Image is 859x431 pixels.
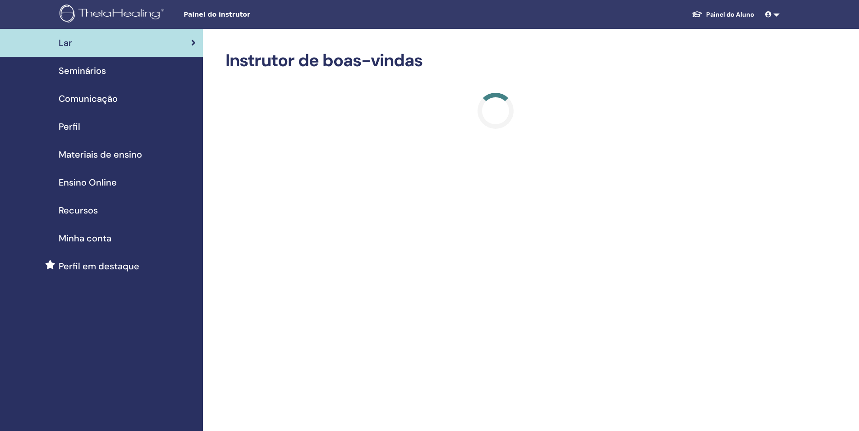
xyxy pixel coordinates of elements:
[59,176,117,189] span: Ensino Online
[59,204,98,217] span: Recursos
[60,5,167,25] img: logo.png
[59,92,118,105] span: Comunicação
[684,6,762,23] a: Painel do Aluno
[59,231,111,245] span: Minha conta
[59,36,72,50] span: Lar
[692,10,703,18] img: graduation-cap-white.svg
[225,50,766,71] h2: Instrutor de boas-vindas
[59,148,142,161] span: Materiais de ensino
[59,64,106,77] span: Seminários
[59,259,139,273] span: Perfil em destaque
[59,120,80,133] span: Perfil
[184,10,319,19] span: Painel do instrutor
